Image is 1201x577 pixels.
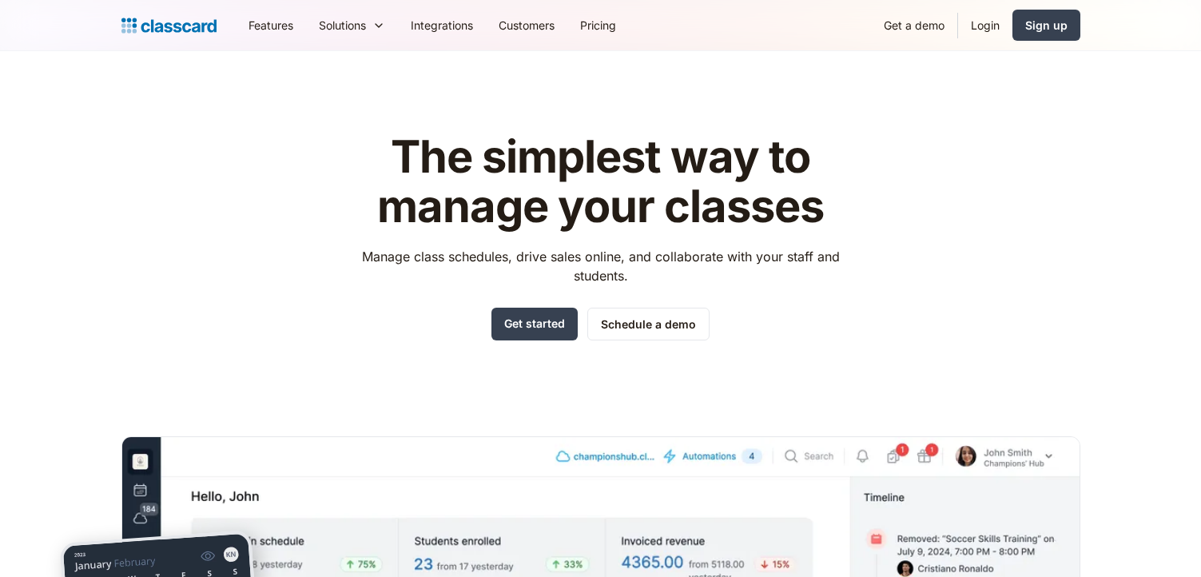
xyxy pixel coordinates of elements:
a: Integrations [398,7,486,43]
a: Get a demo [871,7,957,43]
a: Sign up [1012,10,1080,41]
a: Get started [491,308,578,340]
a: Schedule a demo [587,308,710,340]
a: Login [958,7,1012,43]
a: Customers [486,7,567,43]
a: Features [236,7,306,43]
div: Solutions [319,17,366,34]
a: Pricing [567,7,629,43]
a: home [121,14,217,37]
div: Sign up [1025,17,1068,34]
h1: The simplest way to manage your classes [347,133,854,231]
div: Solutions [306,7,398,43]
p: Manage class schedules, drive sales online, and collaborate with your staff and students. [347,247,854,285]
